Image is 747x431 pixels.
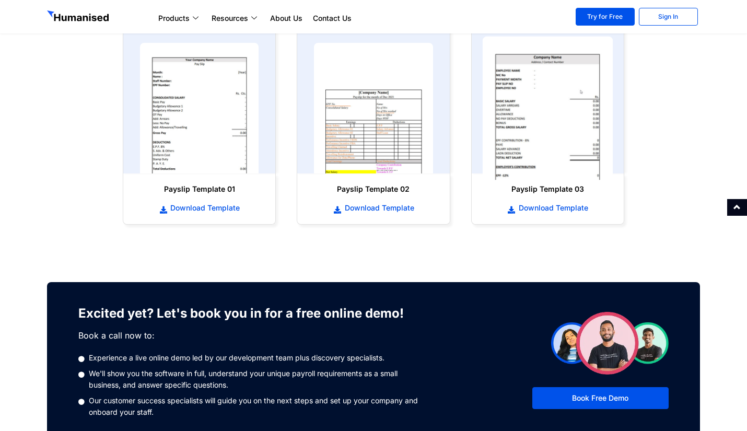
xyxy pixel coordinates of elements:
[86,395,421,418] span: Our customer success specialists will guide you on the next steps and set up your company and onb...
[86,352,384,364] span: Experience a live online demo led by our development team plus discovery specialists.
[308,184,439,194] h6: Payslip Template 02
[78,329,421,342] p: Book a call now to:
[482,202,613,214] a: Download Template
[314,43,433,173] img: payslip template
[639,8,698,26] a: Sign In
[47,10,111,24] img: GetHumanised Logo
[532,387,669,409] a: Book Free Demo
[516,203,588,213] span: Download Template
[482,37,613,180] img: payslip template
[153,12,206,25] a: Products
[86,368,421,391] span: We'll show you the software in full, understand your unique payroll requirements as a small busin...
[576,8,635,26] a: Try for Free
[78,303,421,324] h3: Excited yet? Let's book you in for a free online demo!
[134,184,265,194] h6: Payslip Template 01
[134,202,265,214] a: Download Template
[308,12,357,25] a: Contact Us
[168,203,240,213] span: Download Template
[482,184,613,194] h6: Payslip Template 03
[342,203,414,213] span: Download Template
[265,12,308,25] a: About Us
[308,202,439,214] a: Download Template
[140,43,259,173] img: payslip template
[206,12,265,25] a: Resources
